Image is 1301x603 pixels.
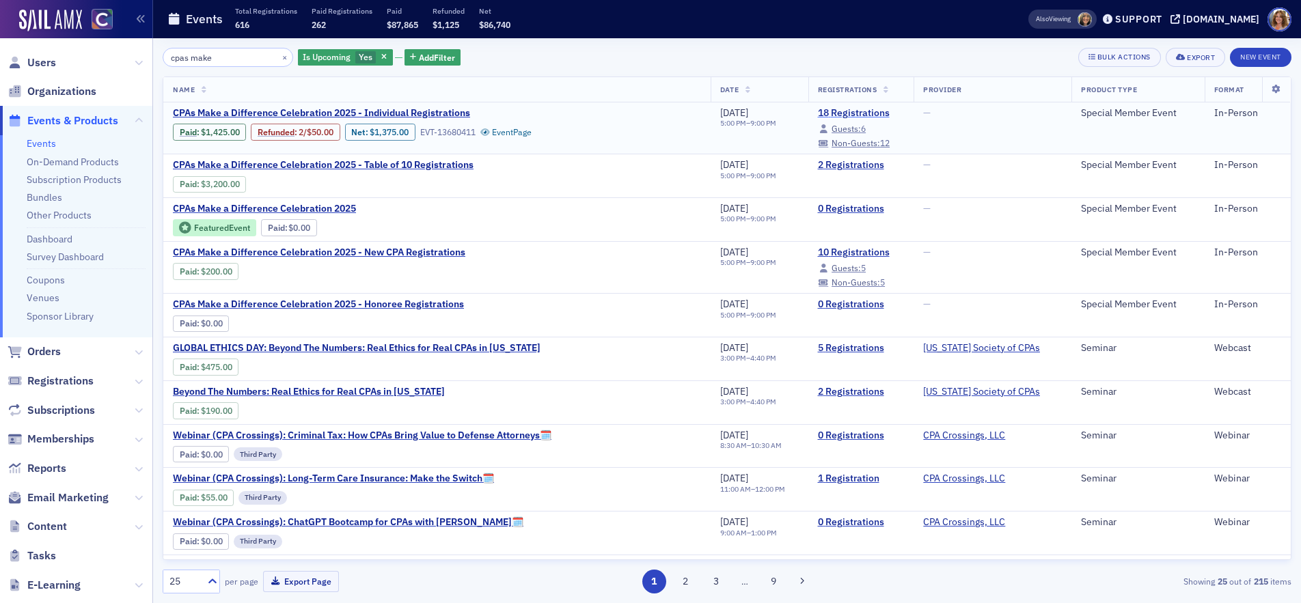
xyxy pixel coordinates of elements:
[1081,473,1195,485] div: Seminar
[180,406,201,416] span: :
[27,432,94,447] span: Memberships
[1230,48,1291,67] button: New Event
[201,492,228,503] span: $55.00
[1081,85,1137,94] span: Product Type
[735,575,754,587] span: …
[8,578,81,593] a: E-Learning
[8,374,94,389] a: Registrations
[27,519,67,534] span: Content
[27,209,92,221] a: Other Products
[720,310,746,320] time: 5:00 PM
[720,119,776,128] div: –
[925,575,1291,587] div: Showing out of items
[180,362,201,372] span: :
[720,311,776,320] div: –
[235,19,249,30] span: 616
[818,247,905,259] a: 10 Registrations
[818,473,905,485] a: 1 Registration
[234,447,282,461] div: Third Party
[180,179,201,189] span: :
[433,19,459,30] span: $1,125
[173,342,540,354] span: GLOBAL ETHICS DAY: Beyond The Numbers: Real Ethics for Real CPAs in Colorado
[180,318,201,328] span: :
[173,402,238,419] div: Paid: 2 - $19000
[201,266,232,277] span: $200.00
[173,159,474,171] a: CPAs Make a Difference Celebration 2025 - Table of 10 Registrations
[673,570,697,593] button: 2
[720,214,776,223] div: –
[8,490,109,505] a: Email Marketing
[180,318,197,328] a: Paid
[27,344,61,359] span: Orders
[27,156,119,168] a: On-Demand Products
[303,51,351,62] span: Is Upcoming
[173,446,229,462] div: Paid: 0 - $0
[27,55,56,70] span: Users
[1214,342,1281,354] div: Webcast
[923,298,931,310] span: —
[307,127,333,137] span: $50.00
[720,528,747,537] time: 9:00 AM
[923,246,931,258] span: —
[720,298,748,310] span: [DATE]
[173,298,464,311] span: CPAs Make a Difference Celebration 2025 - Honoree Registrations
[1081,342,1195,354] div: Seminar
[923,473,1005,485] a: CPA Crossings, LLC
[351,127,370,137] span: Net :
[750,257,776,267] time: 9:00 PM
[238,491,287,505] div: Third Party
[1214,159,1281,171] div: In-Person
[1214,473,1281,485] div: Webinar
[923,386,1040,398] span: Colorado Society of CPAs
[720,485,785,494] div: –
[251,124,340,140] div: Refunded: 30 - $142500
[8,344,61,359] a: Orders
[173,203,402,215] span: CPAs Make a Difference Celebration 2025
[173,473,494,485] a: Webinar (CPA Crossings): Long-Term Care Insurance: Make the Switch🗓️
[923,85,961,94] span: Provider
[173,315,229,332] div: Paid: 0 - $0
[720,516,748,528] span: [DATE]
[832,137,880,148] span: Non-Guests:
[180,492,201,503] span: :
[720,107,748,119] span: [DATE]
[832,279,885,286] div: 5
[180,127,201,137] span: :
[173,247,465,259] a: CPAs Make a Difference Celebration 2025 - New CPA Registrations
[923,516,1009,529] span: CPA Crossings, LLC
[1081,516,1195,529] div: Seminar
[818,139,890,148] a: Non-Guests:12
[27,137,56,150] a: Events
[359,51,372,62] span: Yes
[720,397,746,406] time: 3:00 PM
[173,203,434,215] a: CPAs Make a Difference Celebration 2025
[201,362,232,372] span: $475.00
[1268,8,1291,31] span: Profile
[923,342,1040,354] a: [US_STATE] Society of CPAs
[180,406,197,416] a: Paid
[923,107,931,119] span: —
[180,127,197,137] a: Paid
[720,171,776,180] div: –
[832,277,880,288] span: Non-Guests:
[420,127,476,137] div: EVT-13680411
[750,353,776,363] time: 4:40 PM
[27,461,66,476] span: Reports
[180,449,197,460] a: Paid
[923,342,1040,354] span: Colorado Society of CPAs
[720,202,748,214] span: [DATE]
[201,449,223,460] span: $0.00
[1078,12,1092,27] span: Lauren Standiford
[923,430,1005,442] a: CPA Crossings, LLC
[750,118,776,128] time: 9:00 PM
[27,274,65,286] a: Coupons
[419,51,455,64] span: Add Filter
[27,233,72,245] a: Dashboard
[1251,575,1270,587] strong: 215
[720,158,748,171] span: [DATE]
[1183,13,1259,25] div: [DOMAIN_NAME]
[642,570,666,593] button: 1
[173,516,523,529] a: Webinar (CPA Crossings): ChatGPT Bootcamp for CPAs with [PERSON_NAME]🗓️
[173,386,445,398] a: Beyond The Numbers: Real Ethics for Real CPAs in [US_STATE]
